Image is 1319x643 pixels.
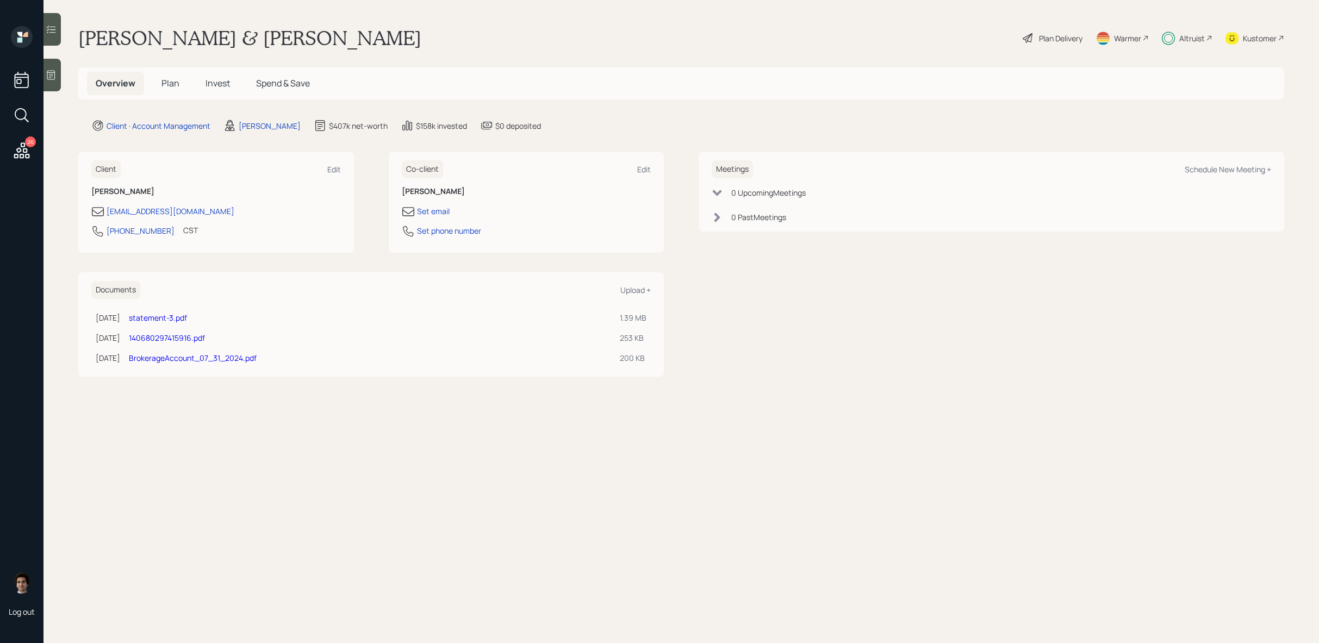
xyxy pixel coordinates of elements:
a: 140680297415916.pdf [129,333,205,343]
div: Kustomer [1243,33,1277,44]
div: Set email [417,205,450,217]
span: Invest [206,77,230,89]
span: Spend & Save [256,77,310,89]
div: [PERSON_NAME] [239,120,301,132]
div: Altruist [1179,33,1205,44]
h1: [PERSON_NAME] & [PERSON_NAME] [78,26,421,50]
div: $407k net-worth [329,120,388,132]
h6: Client [91,160,121,178]
div: [DATE] [96,312,120,323]
h6: Documents [91,281,140,299]
img: harrison-schaefer-headshot-2.png [11,572,33,594]
div: 1.39 MB [620,312,646,323]
div: 253 KB [620,332,646,344]
span: Plan [161,77,179,89]
h6: [PERSON_NAME] [91,187,341,196]
div: Warmer [1114,33,1141,44]
div: Log out [9,607,35,617]
div: 200 KB [620,352,646,364]
div: Upload + [620,285,651,295]
div: 0 Past Meeting s [731,211,786,223]
a: statement-3.pdf [129,313,187,323]
div: [EMAIL_ADDRESS][DOMAIN_NAME] [107,205,234,217]
div: 26 [25,136,36,147]
h6: Meetings [712,160,753,178]
h6: Co-client [402,160,443,178]
div: [DATE] [96,352,120,364]
div: Client · Account Management [107,120,210,132]
span: Overview [96,77,135,89]
div: Plan Delivery [1039,33,1082,44]
h6: [PERSON_NAME] [402,187,651,196]
div: Edit [637,164,651,174]
div: [PHONE_NUMBER] [107,225,175,236]
div: Set phone number [417,225,481,236]
div: Edit [327,164,341,174]
div: $0 deposited [495,120,541,132]
div: CST [183,224,198,236]
div: [DATE] [96,332,120,344]
div: Schedule New Meeting + [1185,164,1271,174]
div: 0 Upcoming Meeting s [731,187,806,198]
a: BrokerageAccount_07_31_2024.pdf [129,353,257,363]
div: $158k invested [416,120,467,132]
